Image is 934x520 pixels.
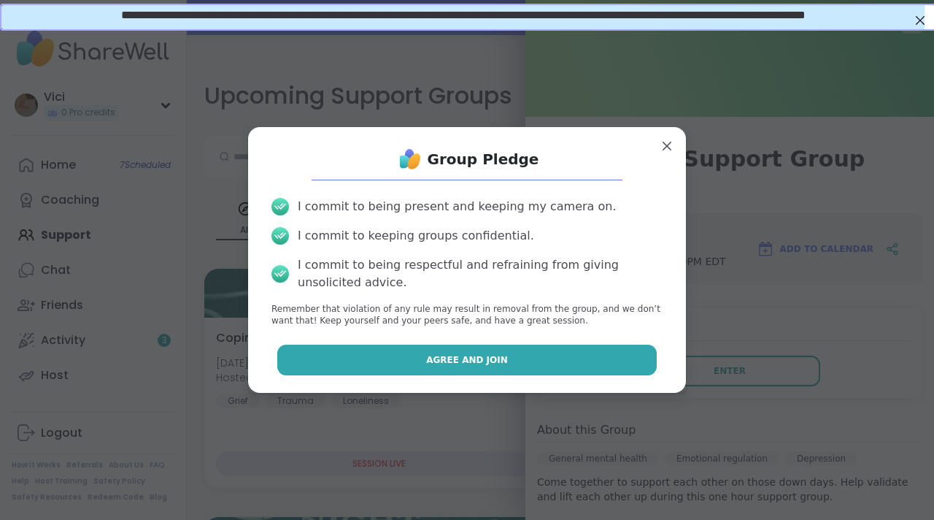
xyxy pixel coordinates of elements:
[277,345,657,375] button: Agree and Join
[395,145,425,174] img: ShareWell Logo
[428,149,539,169] h1: Group Pledge
[271,303,663,328] p: Remember that violation of any rule may result in removal from the group, and we don’t want that!...
[298,198,616,215] div: I commit to being present and keeping my camera on.
[298,227,534,245] div: I commit to keeping groups confidential.
[426,353,508,367] span: Agree and Join
[298,256,663,291] div: I commit to being respectful and refraining from giving unsolicited advice.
